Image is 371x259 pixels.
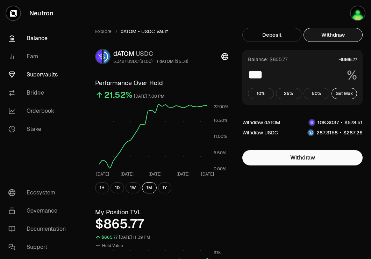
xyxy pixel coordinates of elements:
button: 25% [276,88,302,99]
a: Explore [95,28,112,35]
a: Documentation [3,220,76,238]
a: Bridge [3,84,76,102]
tspan: 5.50% [214,150,226,156]
img: dATOM Logo [96,50,102,64]
button: Withdraw [304,28,363,42]
a: Support [3,238,76,256]
img: USDC Logo [308,130,314,135]
a: Earn [3,47,76,66]
button: 1Y [158,182,171,193]
a: Supervaults [3,66,76,84]
div: [DATE] 11:39 PM [119,234,150,242]
span: dATOM - USDC Vault [121,28,168,35]
button: 1M [142,182,157,193]
div: Withdraw dATOM [242,119,280,126]
tspan: 16.50% [214,118,228,123]
button: 50% [304,88,329,99]
a: Balance [3,29,76,47]
span: % [347,68,357,82]
nav: breadcrumb [95,28,228,35]
img: Atom Staking [351,6,365,20]
button: 10% [248,88,274,99]
div: dATOM [113,49,188,59]
h3: My Position TVL [95,207,228,217]
tspan: [DATE] [96,171,109,177]
button: Withdraw [242,150,363,165]
tspan: [DATE] [201,171,214,177]
a: Orderbook [3,102,76,120]
div: 21.52% [104,89,133,101]
div: 5.3427 USDC ($1.00) = 1 dATOM ($5.34) [113,59,188,64]
a: Ecosystem [3,184,76,202]
div: $865.77 [95,217,228,231]
button: 1W [126,182,141,193]
a: Stake [3,120,76,138]
div: [DATE] 7:00 PM [134,92,165,101]
img: dATOM Logo [309,120,315,125]
h3: Performance Over Hold [95,78,228,88]
button: Deposit [242,28,301,42]
div: Balance: $865.77 [248,56,287,63]
tspan: [DATE] [121,171,134,177]
span: USDC [136,50,153,58]
tspan: [DATE] [177,171,190,177]
tspan: 11.00% [214,134,227,139]
div: $865.77 [101,234,117,242]
button: Get Max [331,88,357,99]
tspan: 22.00% [214,104,228,110]
button: 1H [95,182,109,193]
a: Governance [3,202,76,220]
img: USDC Logo [104,50,110,64]
tspan: $1K [214,250,221,256]
button: 1D [110,182,124,193]
span: Hold Value [102,243,123,249]
div: Withdraw USDC [242,129,278,136]
tspan: [DATE] [149,171,162,177]
tspan: 0.00% [214,166,226,172]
